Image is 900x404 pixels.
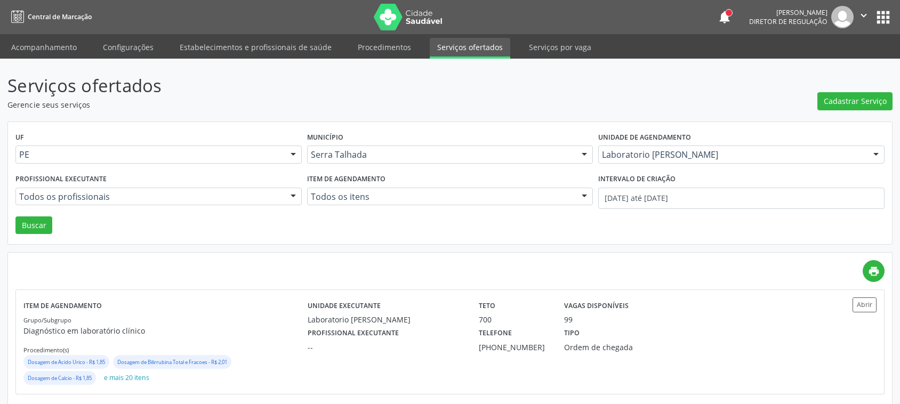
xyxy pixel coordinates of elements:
label: Profissional executante [308,325,399,342]
button: Cadastrar Serviço [817,92,893,110]
button: e mais 20 itens [100,371,154,385]
button:  [854,6,874,28]
p: Diagnóstico em laboratório clínico [23,325,308,336]
label: Intervalo de criação [598,171,676,188]
span: Laboratorio [PERSON_NAME] [602,149,863,160]
button: apps [874,8,893,27]
label: Item de agendamento [307,171,385,188]
button: Buscar [15,216,52,235]
div: Laboratorio [PERSON_NAME] [308,314,463,325]
label: UF [15,130,24,146]
p: Serviços ofertados [7,72,627,99]
span: PE [19,149,280,160]
button: notifications [717,10,732,25]
label: Profissional executante [15,171,107,188]
small: Procedimento(s) [23,346,69,354]
label: Item de agendamento [23,297,102,314]
label: Vagas disponíveis [564,297,629,314]
span: Cadastrar Serviço [824,95,887,107]
span: Diretor de regulação [749,17,827,26]
label: Município [307,130,343,146]
span: Serra Talhada [311,149,572,160]
div: -- [308,342,463,353]
div: [PHONE_NUMBER] [479,342,549,353]
small: Dosagem de Bilirrubina Total e Fracoes - R$ 2,01 [117,359,227,366]
span: Central de Marcação [28,12,92,21]
a: Central de Marcação [7,8,92,26]
button: Abrir [853,297,877,312]
label: Telefone [479,325,512,342]
div: [PERSON_NAME] [749,8,827,17]
img: img [831,6,854,28]
span: Todos os profissionais [19,191,280,202]
i:  [858,10,870,21]
a: Acompanhamento [4,38,84,56]
a: Serviços por vaga [521,38,599,56]
input: Selecione um intervalo [598,188,885,209]
label: Unidade executante [308,297,381,314]
div: 700 [479,314,549,325]
a: Serviços ofertados [430,38,510,59]
p: Gerencie seus serviços [7,99,627,110]
div: Ordem de chegada [564,342,677,353]
small: Dosagem de Calcio - R$ 1,85 [28,375,92,382]
i: print [868,265,880,277]
label: Teto [479,297,495,314]
label: Tipo [564,325,580,342]
a: print [863,260,885,282]
a: Configurações [95,38,161,56]
small: Dosagem de Acido Urico - R$ 1,85 [28,359,105,366]
label: Unidade de agendamento [598,130,691,146]
a: Estabelecimentos e profissionais de saúde [172,38,339,56]
a: Procedimentos [350,38,419,56]
small: Grupo/Subgrupo [23,316,71,324]
span: Todos os itens [311,191,572,202]
div: 99 [564,314,573,325]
